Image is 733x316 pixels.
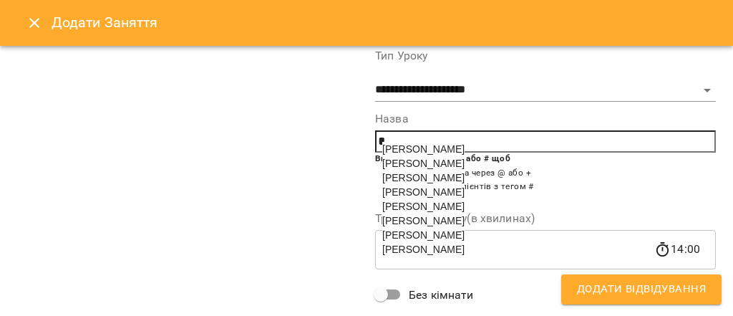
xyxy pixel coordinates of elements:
[561,274,722,305] button: Додати Відвідування
[409,287,474,304] span: Без кімнати
[577,280,706,299] span: Додати Відвідування
[382,186,465,198] span: [PERSON_NAME]
[404,166,716,181] li: Додати клієнта через @ або +
[375,153,510,163] b: Використовуйте @ + або # щоб
[17,6,52,40] button: Close
[404,180,716,194] li: Додати всіх клієнтів з тегом #
[382,143,465,155] span: [PERSON_NAME]
[382,215,465,226] span: [PERSON_NAME]
[375,113,716,125] label: Назва
[382,244,465,255] span: [PERSON_NAME]
[382,229,465,241] span: [PERSON_NAME]
[382,201,465,212] span: [PERSON_NAME]
[382,172,465,183] span: [PERSON_NAME]
[382,158,465,169] span: [PERSON_NAME]
[375,50,716,62] label: Тип Уроку
[52,11,716,34] h6: Додати Заняття
[375,213,716,224] label: Тривалість уроку(в хвилинах)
